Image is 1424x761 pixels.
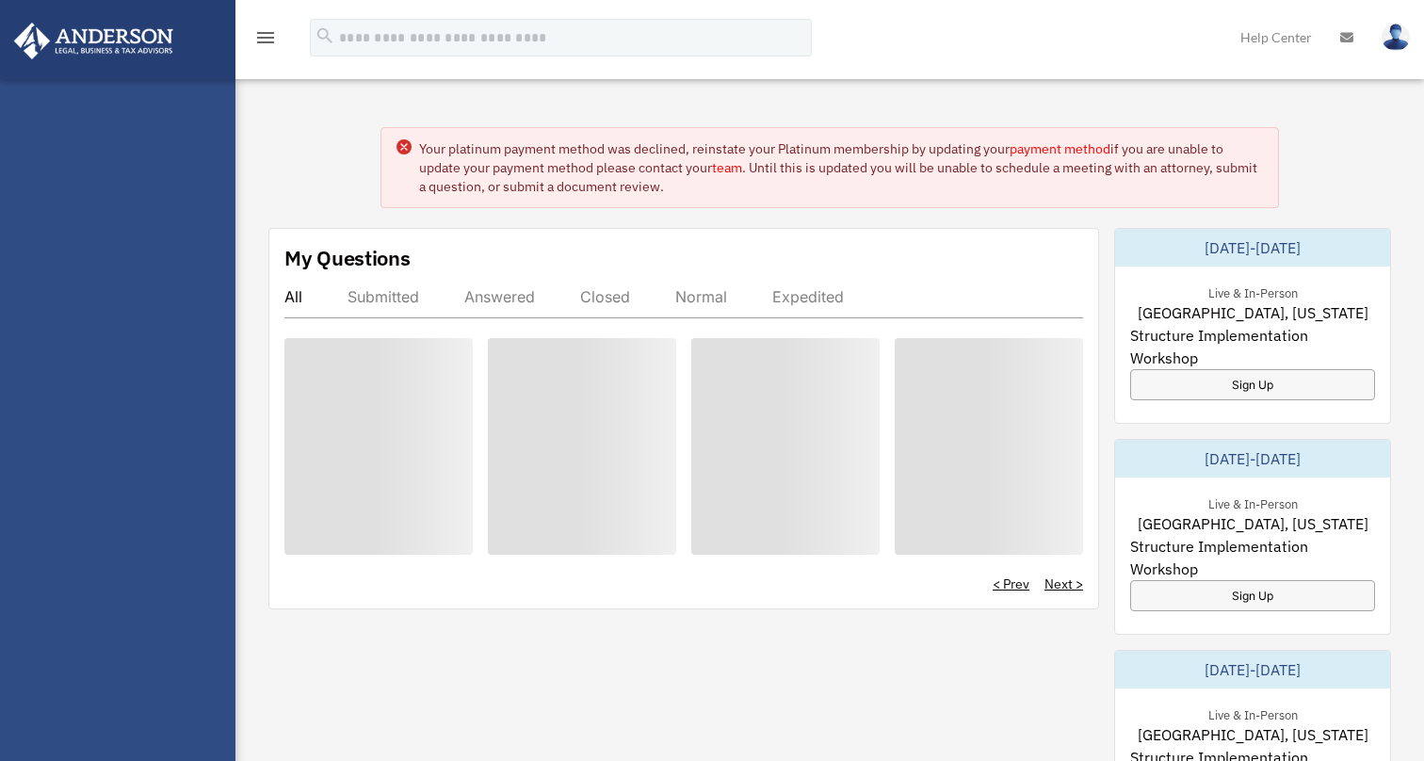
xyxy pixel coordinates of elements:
div: All [284,287,302,306]
a: < Prev [993,575,1029,593]
div: Live & In-Person [1193,282,1313,301]
span: [GEOGRAPHIC_DATA], [US_STATE] [1138,301,1368,324]
span: Structure Implementation Workshop [1130,535,1375,580]
a: payment method [1010,140,1110,157]
i: search [315,25,335,46]
span: [GEOGRAPHIC_DATA], [US_STATE] [1138,512,1368,535]
div: [DATE]-[DATE] [1115,651,1390,688]
a: Sign Up [1130,580,1375,611]
div: Answered [464,287,535,306]
div: Live & In-Person [1193,493,1313,512]
div: Submitted [348,287,419,306]
div: [DATE]-[DATE] [1115,229,1390,267]
a: Sign Up [1130,369,1375,400]
img: User Pic [1382,24,1410,51]
span: Structure Implementation Workshop [1130,324,1375,369]
a: Next > [1044,575,1083,593]
div: Closed [580,287,630,306]
i: menu [254,26,277,49]
div: Normal [675,287,727,306]
div: Live & In-Person [1193,704,1313,723]
img: Anderson Advisors Platinum Portal [8,23,179,59]
a: team [712,159,742,176]
div: [DATE]-[DATE] [1115,440,1390,478]
div: Your platinum payment method was declined, reinstate your Platinum membership by updating your if... [419,139,1263,196]
div: Expedited [772,287,844,306]
span: [GEOGRAPHIC_DATA], [US_STATE] [1138,723,1368,746]
a: menu [254,33,277,49]
div: My Questions [284,244,411,272]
